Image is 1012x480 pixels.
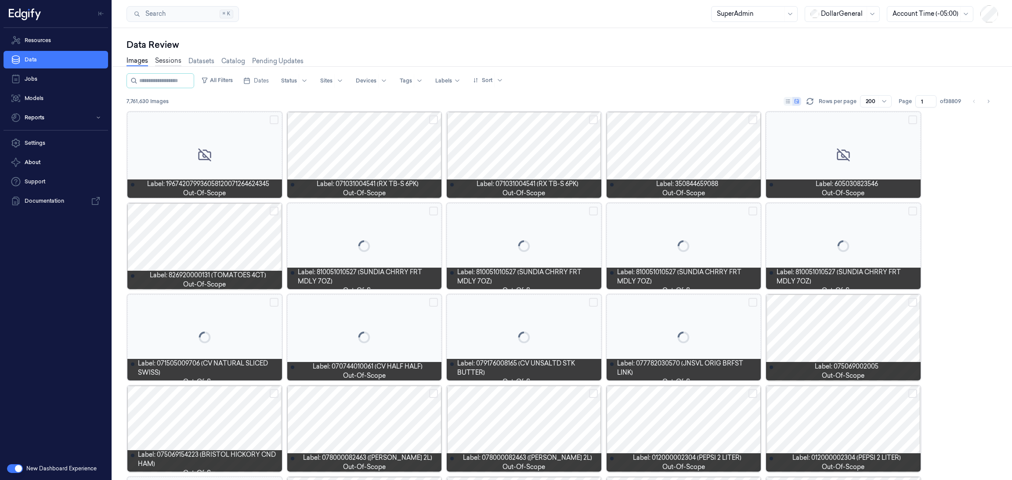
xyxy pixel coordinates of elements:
span: out-of-scope [343,189,386,198]
button: Select row [429,298,438,307]
span: out-of-scope [822,286,864,295]
button: About [4,154,108,171]
span: Label: 810051010527 (SUNDIA CHRRY FRT MDLY 7OZ) [298,268,438,286]
a: Catalog [221,57,245,66]
span: Label: 810051010527 (SUNDIA CHRRY FRT MDLY 7OZ) [617,268,758,286]
button: Select row [589,389,598,398]
span: out-of-scope [343,286,386,295]
button: Select row [270,389,278,398]
button: Select row [748,207,757,215]
button: Toggle Navigation [94,7,108,21]
button: Select row [589,207,598,215]
span: out-of-scope [183,469,226,478]
span: Label: 078000082463 ([PERSON_NAME] 2L) [303,453,432,462]
a: Models [4,90,108,107]
span: Label: 012000002304 (PEPSI 2 LITER) [792,453,901,462]
span: Label: 077782030570 (JNSVL ORIG BRFST LINK) [617,359,758,377]
span: out-of-scope [502,377,545,387]
span: Label: 196742079936058120071264624345 [147,179,269,189]
span: Label: 826920000131 (TOMATOES 4CT) [150,271,266,280]
span: Label: 078000082463 ([PERSON_NAME] 2L) [463,453,592,462]
span: out-of-scope [183,280,226,289]
a: Settings [4,134,108,152]
button: All Filters [198,73,236,87]
a: Datasets [188,57,214,66]
span: out-of-scope [662,189,705,198]
button: Select row [429,115,438,124]
span: out-of-scope [183,189,226,198]
span: out-of-scope [822,371,864,380]
button: Select row [270,207,278,215]
span: 7,761,630 Images [126,97,169,105]
button: Select row [908,207,917,215]
span: Label: 810051010527 (SUNDIA CHRRY FRT MDLY 7OZ) [457,268,598,286]
button: Select row [429,389,438,398]
span: out-of-scope [662,377,705,387]
button: Search⌘K [126,6,239,22]
button: Select row [748,298,757,307]
a: Resources [4,32,108,49]
span: out-of-scope [662,286,705,295]
button: Select row [589,298,598,307]
span: out-of-scope [343,371,386,380]
span: Label: 070744010061 (CV HALF HALF) [313,362,423,371]
span: Page [899,97,912,105]
span: out-of-scope [662,462,705,472]
span: Label: 810051010527 (SUNDIA CHRRY FRT MDLY 7OZ) [777,268,917,286]
span: Label: 071505009706 (CV NATURAL SLICED SWISS) [138,359,278,377]
button: Select row [908,298,917,307]
span: Label: 079176008165 (CV UNSALTD STK BUTTER) [457,359,598,377]
button: Select row [429,207,438,215]
a: Data [4,51,108,68]
span: Label: 071031004541 (RX TB-S 6PK) [317,179,419,189]
span: Label: 075069154223 (BRISTOL HICKORY CND HAM) [138,450,278,469]
span: Dates [254,77,269,85]
nav: pagination [968,95,994,107]
span: out-of-scope [502,189,545,198]
button: Select row [908,389,917,398]
span: out-of-scope [822,462,864,472]
button: Select row [589,115,598,124]
a: Documentation [4,192,108,210]
span: Label: 605030823546 [816,179,878,189]
button: Select row [908,115,917,124]
span: out-of-scope [502,286,545,295]
a: Sessions [155,56,181,66]
a: Pending Updates [252,57,304,66]
button: Go to next page [982,95,994,107]
button: Select row [270,115,278,124]
a: Images [126,56,148,66]
span: of 38809 [940,97,961,105]
button: Dates [240,74,272,88]
a: Support [4,173,108,190]
span: Label: 071031004541 (RX TB-S 6PK) [477,179,578,189]
span: Label: 075069002005 [815,362,878,371]
button: Reports [4,109,108,126]
span: out-of-scope [822,189,864,198]
button: Select row [270,298,278,307]
span: Label: 350844659088 [656,179,718,189]
span: out-of-scope [183,377,226,387]
div: Data Review [126,39,998,51]
span: out-of-scope [343,462,386,472]
button: Select row [748,389,757,398]
span: Label: 012000002304 (PEPSI 2 LITER) [633,453,741,462]
span: out-of-scope [502,462,545,472]
a: Jobs [4,70,108,88]
span: Search [142,9,166,18]
p: Rows per page [819,97,857,105]
button: Select row [748,115,757,124]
